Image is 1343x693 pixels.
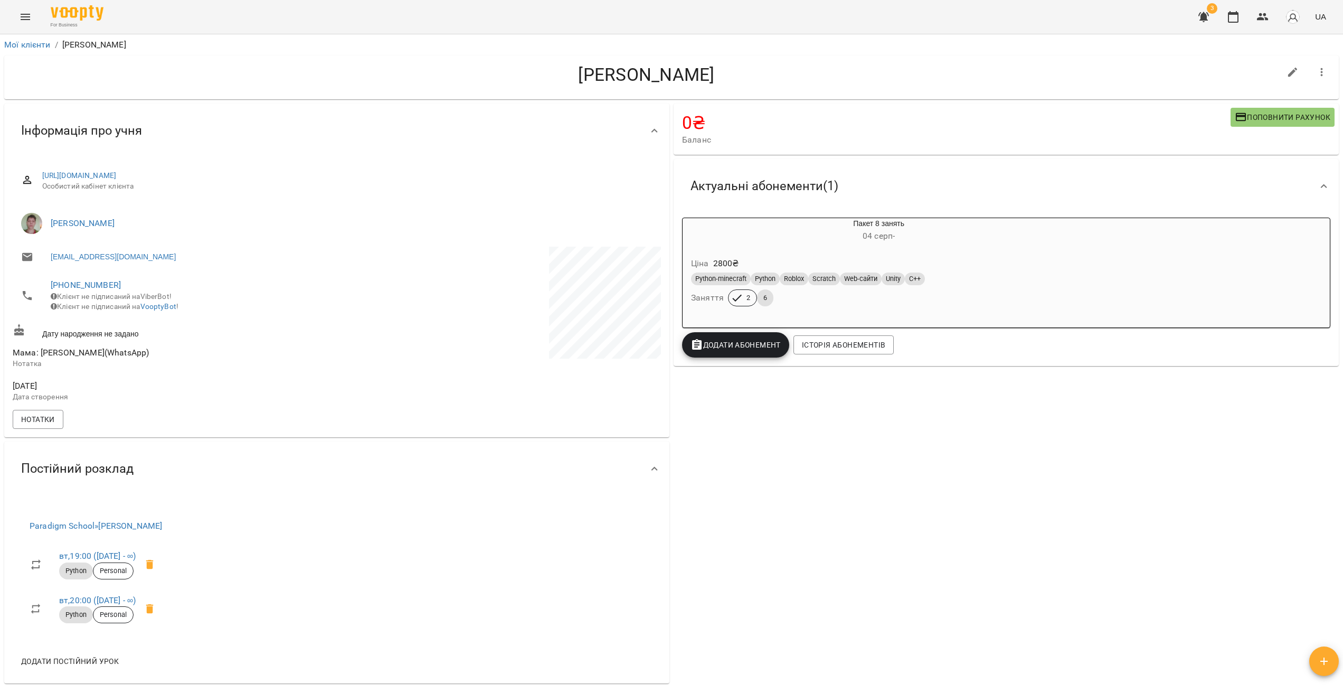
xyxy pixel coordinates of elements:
div: Актуальні абонементи(1) [674,159,1339,213]
a: Мої клієнти [4,40,51,50]
span: Актуальні абонементи ( 1 ) [691,178,838,194]
span: Поповнити рахунок [1235,111,1330,124]
span: Roblox [780,274,808,284]
img: Voopty Logo [51,5,103,21]
h6: Заняття [691,291,724,305]
span: 04 серп - [863,231,895,241]
nav: breadcrumb [4,39,1339,51]
button: Menu [13,4,38,30]
span: Unity [882,274,905,284]
button: Нотатки [13,410,63,429]
img: avatar_s.png [1285,10,1300,24]
span: UA [1315,11,1326,22]
button: Історія абонементів [793,335,894,354]
span: Scratch [808,274,840,284]
h4: 0 ₴ [682,112,1231,134]
p: 2800 ₴ [713,257,739,270]
span: Клієнт не підписаний на ViberBot! [51,292,172,301]
span: [DATE] [13,380,335,392]
span: Особистий кабінет клієнта [42,181,652,192]
a: [PERSON_NAME] [51,218,115,228]
span: Баланс [682,134,1231,146]
a: [EMAIL_ADDRESS][DOMAIN_NAME] [51,251,176,262]
span: Python-minecraft [691,274,751,284]
span: Web-сайти [840,274,882,284]
span: Клієнт не підписаний на ! [51,302,178,311]
button: Пакет 8 занять04 серп- Ціна2800₴Python-minecraftPythonRobloxScratchWeb-сайтиUnityC++Заняття26 [683,218,1075,319]
button: Поповнити рахунок [1231,108,1335,127]
span: Додати Абонемент [691,339,781,351]
h4: [PERSON_NAME] [13,64,1280,86]
li: / [55,39,58,51]
span: 6 [757,293,773,303]
h6: Ціна [691,256,709,271]
a: вт,19:00 ([DATE] - ∞) [59,551,136,561]
span: Personal [93,566,133,576]
p: Дата створення [13,392,335,402]
span: Видалити приватний урок Підцерковний Дмитро Андрійович вт 19:00 клієнта Мельник Ліза [137,552,163,577]
span: Інформація про учня [21,123,142,139]
span: C++ [905,274,925,284]
span: Додати постійний урок [21,655,119,668]
span: Python [59,610,93,620]
span: Python [59,566,93,576]
a: Paradigm School»[PERSON_NAME] [30,521,162,531]
span: Нотатки [21,413,55,426]
p: [PERSON_NAME] [62,39,126,51]
span: 3 [1207,3,1217,14]
div: Дату народження не задано [11,322,337,341]
p: Нотатка [13,359,335,369]
span: For Business [51,22,103,29]
span: Історія абонементів [802,339,885,351]
div: Пакет 8 занять [683,218,1075,244]
a: [URL][DOMAIN_NAME] [42,171,117,180]
button: Додати постійний урок [17,652,123,671]
img: Підцерковний Дмитро Андрійович [21,213,42,234]
a: [PHONE_NUMBER] [51,280,121,290]
span: Постійний розклад [21,461,134,477]
div: Постійний розклад [4,442,669,496]
a: VooptyBot [140,302,176,311]
span: Python [751,274,780,284]
div: Інформація про учня [4,104,669,158]
span: Мама: [PERSON_NAME](WhatsApp) [13,348,149,358]
span: Personal [93,610,133,620]
span: Видалити приватний урок Підцерковний Дмитро Андрійович вт 20:00 клієнта Мельник Ліза [137,596,163,622]
button: Додати Абонемент [682,332,789,358]
button: UA [1311,7,1330,26]
a: вт,20:00 ([DATE] - ∞) [59,595,136,605]
span: 2 [740,293,756,303]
